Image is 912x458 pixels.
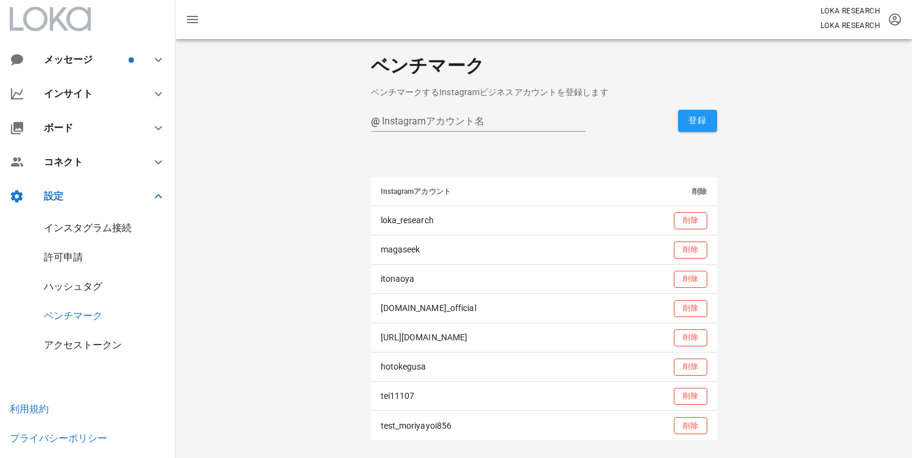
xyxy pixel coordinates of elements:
[682,332,699,343] span: 削除
[371,177,609,206] th: Instagramアカウント
[371,265,609,294] td: itonaoya
[371,411,609,440] td: test_moriyayoi856
[44,190,136,202] div: 設定
[44,88,136,99] div: インサイト
[674,359,707,376] button: 削除
[682,391,699,401] span: 削除
[44,156,136,168] div: コネクト
[692,187,707,196] span: 削除
[371,352,609,382] td: hotokegusa
[674,388,707,405] button: 削除
[371,382,609,411] td: tei11107
[44,339,122,351] a: アクセストークン
[371,294,609,323] td: [DOMAIN_NAME]_official
[682,274,699,284] span: 削除
[682,421,699,431] span: 削除
[674,300,707,317] button: 削除
[674,212,707,229] button: 削除
[682,303,699,313] span: 削除
[371,115,382,128] div: @
[129,57,134,63] span: バッジ
[371,235,609,265] td: magaseek
[674,271,707,288] button: 削除
[821,5,880,17] p: LOKA RESEARCH
[44,122,136,134] div: ボード
[371,85,717,99] p: ベンチマークするInstagramビジネスアカウントを登録します
[674,417,707,434] button: 削除
[381,187,451,196] span: Instagramアカウント
[371,56,485,76] h2: ベンチマーク
[44,222,132,234] a: インスタグラム接続
[682,245,699,255] span: 削除
[44,54,126,65] div: メッセージ
[821,20,880,32] p: LOKA RESEARCH
[678,110,717,132] button: 登録
[44,310,102,321] a: ベンチマーク
[682,215,699,226] span: 削除
[10,403,49,415] a: 利用規約
[371,323,609,352] td: [URL][DOMAIN_NAME]
[44,251,83,263] a: 許可申請
[682,362,699,372] span: 削除
[674,242,707,259] button: 削除
[10,432,107,444] a: プライバシーポリシー
[609,177,717,206] th: 削除
[688,115,707,126] span: 登録
[674,329,707,346] button: 削除
[371,206,609,235] td: loka_research
[44,281,102,292] a: ハッシュタグ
